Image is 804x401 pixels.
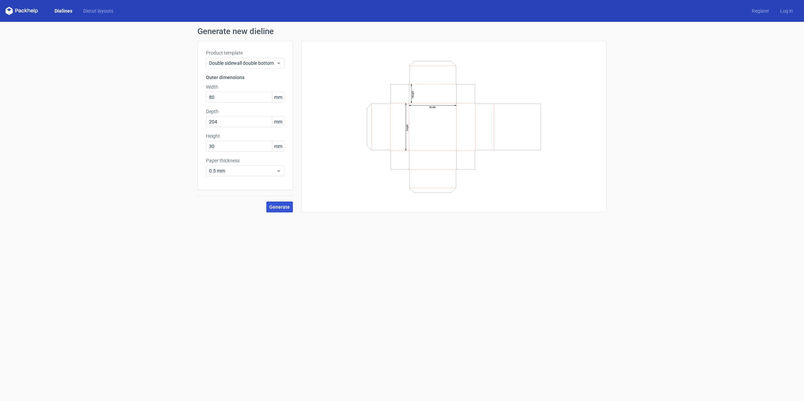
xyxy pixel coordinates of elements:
[49,8,78,14] a: Dielines
[272,117,284,127] span: mm
[206,157,284,164] label: Paper thickness
[209,60,276,66] span: Double sidewall double bottom
[206,84,284,90] label: Width
[775,8,799,14] a: Log in
[206,133,284,139] label: Height
[429,106,436,109] text: Width
[209,167,276,174] span: 0.5 mm
[197,27,607,35] h1: Generate new dieline
[206,49,284,56] label: Product template
[411,90,414,98] text: Height
[406,124,409,131] text: Depth
[78,8,119,14] a: Diecut layouts
[269,205,290,209] span: Generate
[272,141,284,151] span: mm
[206,108,284,115] label: Depth
[746,8,775,14] a: Register
[272,92,284,102] span: mm
[206,74,284,81] h3: Outer dimensions
[266,202,293,212] button: Generate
